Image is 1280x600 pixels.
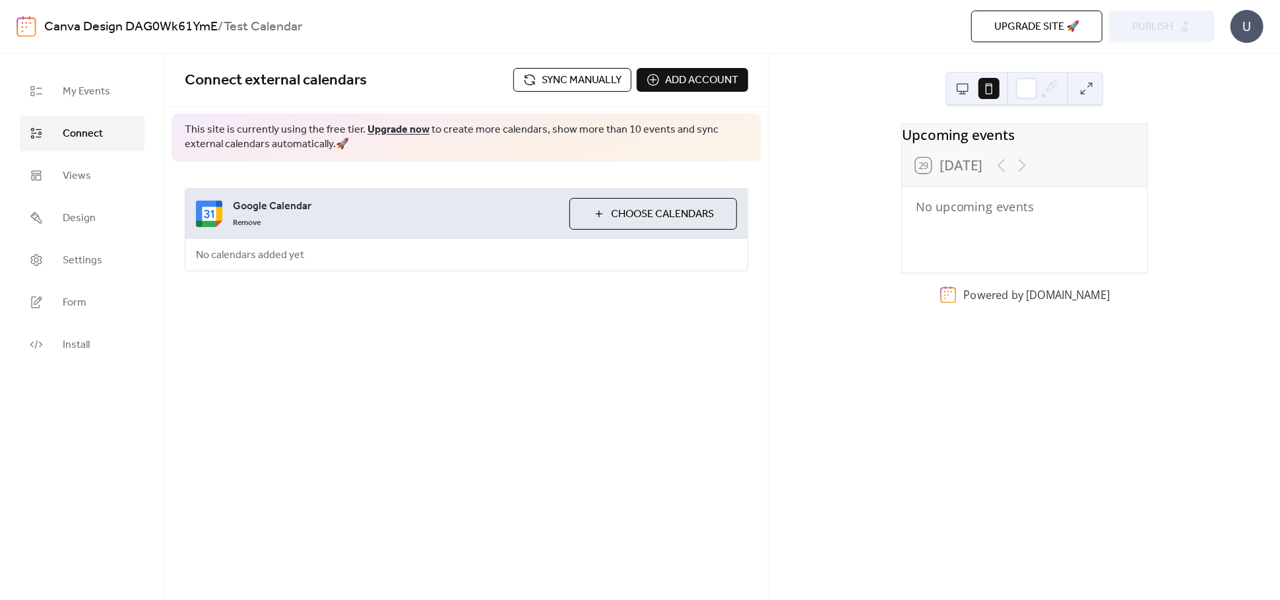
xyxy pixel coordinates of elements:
[63,337,90,353] span: Install
[915,197,1133,215] div: No upcoming events
[63,126,103,142] span: Connect
[218,15,224,40] b: /
[20,200,144,236] a: Design
[233,199,559,215] span: Google Calendar
[971,11,1103,42] button: Upgrade site 🚀
[513,68,631,92] button: Sync manually
[196,201,222,227] img: google
[1025,287,1109,302] a: [DOMAIN_NAME]
[1231,10,1264,43] div: U
[185,66,367,95] span: Connect external calendars
[16,16,36,37] img: logo
[63,295,86,311] span: Form
[665,73,738,88] span: Add account
[20,327,144,362] a: Install
[20,73,144,109] a: My Events
[20,158,144,193] a: Views
[185,123,748,152] span: This site is currently using the free tier. to create more calendars, show more than 10 events an...
[994,19,1079,35] span: Upgrade site 🚀
[233,218,261,228] span: Remove
[185,240,315,271] span: No calendars added yet
[63,253,102,269] span: Settings
[637,68,748,92] button: Add account
[902,124,1147,145] div: Upcoming events
[20,116,144,151] a: Connect
[20,242,144,278] a: Settings
[611,207,714,222] span: Choose Calendars
[63,168,91,184] span: Views
[63,84,110,100] span: My Events
[963,287,1110,302] div: Powered by
[224,15,302,40] b: Test Calendar
[44,15,218,40] a: Canva Design DAG0Wk61YmE
[63,211,96,226] span: Design
[368,119,430,140] a: Upgrade now
[569,198,737,230] button: Choose Calendars
[542,73,622,88] span: Sync manually
[20,284,144,320] a: Form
